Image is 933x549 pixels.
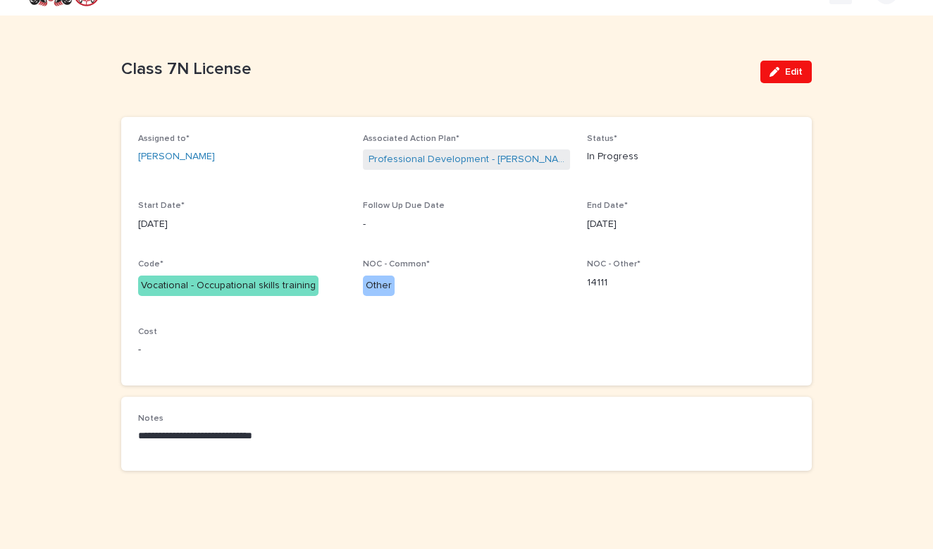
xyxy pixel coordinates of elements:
[587,149,795,164] p: In Progress
[138,217,346,232] p: [DATE]
[363,260,430,269] span: NOC - Common*
[785,67,803,77] span: Edit
[363,217,571,232] p: -
[369,152,565,167] a: Professional Development - [PERSON_NAME] - [DATE]
[138,149,215,164] a: [PERSON_NAME]
[760,61,812,83] button: Edit
[587,135,617,143] span: Status*
[138,260,163,269] span: Code*
[363,135,459,143] span: Associated Action Plan*
[363,202,445,210] span: Follow Up Due Date
[587,202,628,210] span: End Date*
[138,328,157,336] span: Cost
[363,276,395,296] div: Other
[138,414,163,423] span: Notes
[138,276,319,296] div: Vocational - Occupational skills training
[587,276,795,290] p: 14111
[138,202,185,210] span: Start Date*
[121,59,749,80] p: Class 7N License
[138,343,346,357] p: -
[138,135,190,143] span: Assigned to*
[587,217,795,232] p: [DATE]
[587,260,641,269] span: NOC - Other*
